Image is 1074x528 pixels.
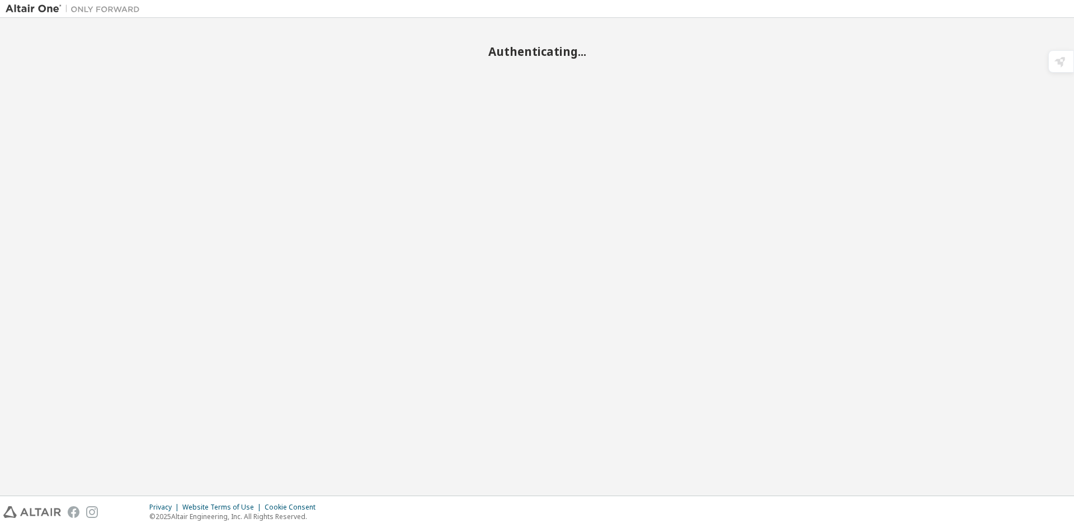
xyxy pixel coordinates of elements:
div: Privacy [149,503,182,512]
img: instagram.svg [86,506,98,518]
div: Cookie Consent [265,503,322,512]
h2: Authenticating... [6,44,1068,59]
img: Altair One [6,3,145,15]
img: facebook.svg [68,506,79,518]
img: altair_logo.svg [3,506,61,518]
p: © 2025 Altair Engineering, Inc. All Rights Reserved. [149,512,322,521]
div: Website Terms of Use [182,503,265,512]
